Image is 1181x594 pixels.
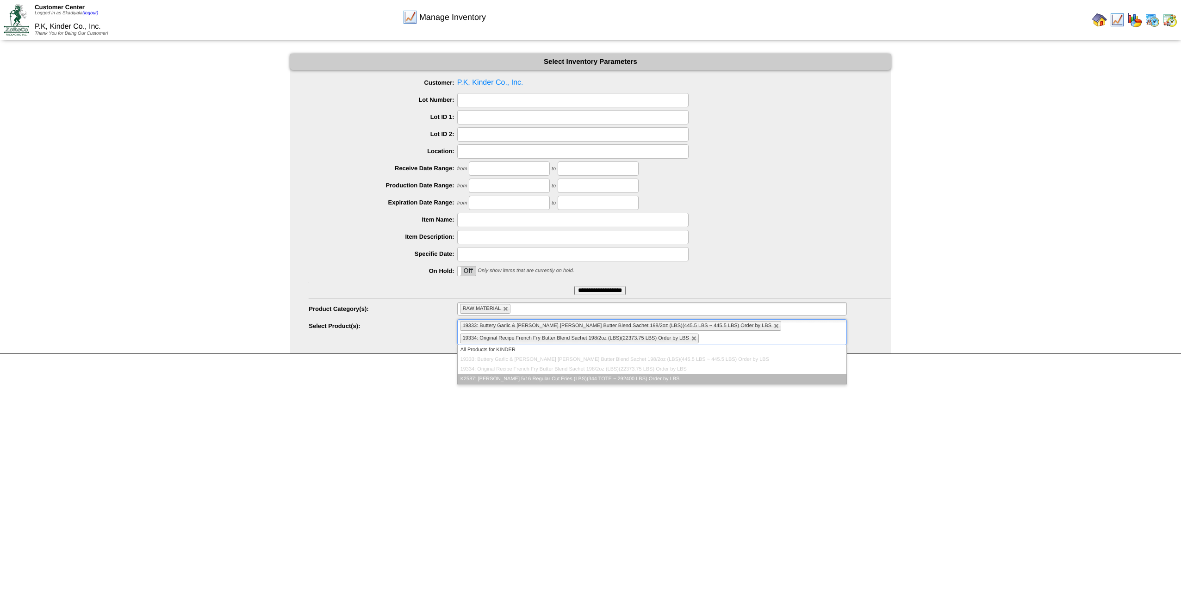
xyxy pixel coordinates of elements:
[552,183,556,189] span: to
[309,250,457,257] label: Specific Date:
[309,130,457,137] label: Lot ID 2:
[309,79,457,86] label: Customer:
[403,10,417,25] img: line_graph.gif
[1110,12,1125,27] img: line_graph.gif
[1162,12,1177,27] img: calendarinout.gif
[457,183,467,189] span: from
[458,345,847,355] li: All Products for KINDER
[457,200,467,206] span: from
[458,266,476,276] label: Off
[4,4,29,35] img: ZoRoCo_Logo(Green%26Foil)%20jpg.webp
[457,166,467,172] span: from
[458,365,847,374] li: 19334: Original Recipe French Fry Butter Blend Sachet 198/2oz (LBS)(22373.75 LBS) Order by LBS
[35,23,101,31] span: P.K, Kinder Co., Inc.
[457,266,476,276] div: OnOff
[552,166,556,172] span: to
[309,113,457,120] label: Lot ID 1:
[309,305,457,312] label: Product Category(s):
[458,355,847,365] li: 19333: Buttery Garlic & [PERSON_NAME] [PERSON_NAME] Butter Blend Sachet 198/2oz (LBS)(445.5 LBS ~...
[309,267,457,274] label: On Hold:
[309,216,457,223] label: Item Name:
[309,96,457,103] label: Lot Number:
[1127,12,1142,27] img: graph.gif
[463,335,689,341] span: 19334: Original Recipe French Fry Butter Blend Sachet 198/2oz (LBS)(22373.75 LBS) Order by LBS
[290,54,891,70] div: Select Inventory Parameters
[309,165,457,172] label: Receive Date Range:
[35,11,98,16] span: Logged in as Skadiyala
[309,233,457,240] label: Item Description:
[478,268,574,273] span: Only show items that are currently on hold.
[552,200,556,206] span: to
[309,199,457,206] label: Expiration Date Range:
[35,4,85,11] span: Customer Center
[463,323,771,328] span: 19333: Buttery Garlic & [PERSON_NAME] [PERSON_NAME] Butter Blend Sachet 198/2oz (LBS)(445.5 LBS ~...
[1092,12,1107,27] img: home.gif
[1145,12,1160,27] img: calendarprod.gif
[309,182,457,189] label: Production Date Range:
[82,11,98,16] a: (logout)
[419,12,486,22] span: Manage Inventory
[309,322,457,329] label: Select Product(s):
[309,76,891,90] span: P.K, Kinder Co., Inc.
[463,306,501,311] span: RAW MATERIAL
[35,31,108,36] span: Thank You for Being Our Customer!
[309,148,457,155] label: Location:
[458,374,847,384] li: K2587: [PERSON_NAME] 5/16 Regular Cut Fries (LBS)(344 TOTE ~ 292400 LBS) Order by LBS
